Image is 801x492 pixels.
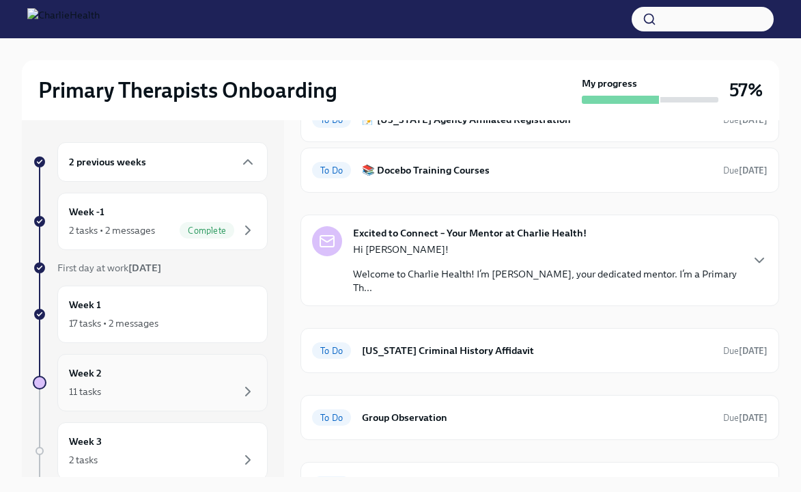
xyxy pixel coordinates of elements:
span: Due [723,413,768,423]
h6: 📚 Docebo Training Courses [362,163,712,178]
h6: 2 previous weeks [69,154,146,169]
span: To Do [312,346,351,356]
h6: [US_STATE] Criminal History Affidavit [362,343,712,358]
p: Hi [PERSON_NAME]! [353,243,740,256]
p: Welcome to Charlie Health! I’m [PERSON_NAME], your dedicated mentor. I’m a Primary Th... [353,267,740,295]
span: August 19th, 2025 10:00 [723,164,768,177]
div: 17 tasks • 2 messages [69,316,158,330]
span: Due [723,165,768,176]
h6: Week 3 [69,434,102,449]
strong: [DATE] [739,413,768,423]
strong: [DATE] [128,262,161,274]
span: First day at work [57,262,161,274]
a: To Do[US_STATE] Criminal History AffidavitDue[DATE] [312,340,768,361]
span: August 17th, 2025 10:00 [723,344,768,357]
img: CharlieHealth [27,8,100,30]
h6: Week 1 [69,297,101,312]
a: To DoGroup ObservationDue[DATE] [312,407,768,428]
a: Week 211 tasks [33,354,268,411]
a: First day at work[DATE] [33,261,268,275]
div: 11 tasks [69,385,101,398]
a: Week 32 tasks [33,422,268,480]
div: 2 tasks [69,453,98,467]
div: 2 tasks • 2 messages [69,223,155,237]
span: To Do [312,165,351,176]
h6: Week -1 [69,204,104,219]
span: Complete [180,225,234,236]
a: To Do📚 Docebo Training CoursesDue[DATE] [312,159,768,181]
strong: [DATE] [739,115,768,125]
strong: Excited to Connect – Your Mentor at Charlie Health! [353,226,587,240]
strong: My progress [582,77,637,90]
h3: 57% [729,78,763,102]
h6: Group Observation [362,410,712,425]
span: Due [723,115,768,125]
strong: [DATE] [739,346,768,356]
h6: Week 2 [69,366,102,381]
span: Due [723,346,768,356]
span: To Do [312,413,351,423]
h2: Primary Therapists Onboarding [38,77,337,104]
div: 2 previous weeks [57,142,268,182]
strong: [DATE] [739,165,768,176]
a: Week 117 tasks • 2 messages [33,286,268,343]
span: August 11th, 2025 10:00 [723,411,768,424]
a: Week -12 tasks • 2 messagesComplete [33,193,268,250]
